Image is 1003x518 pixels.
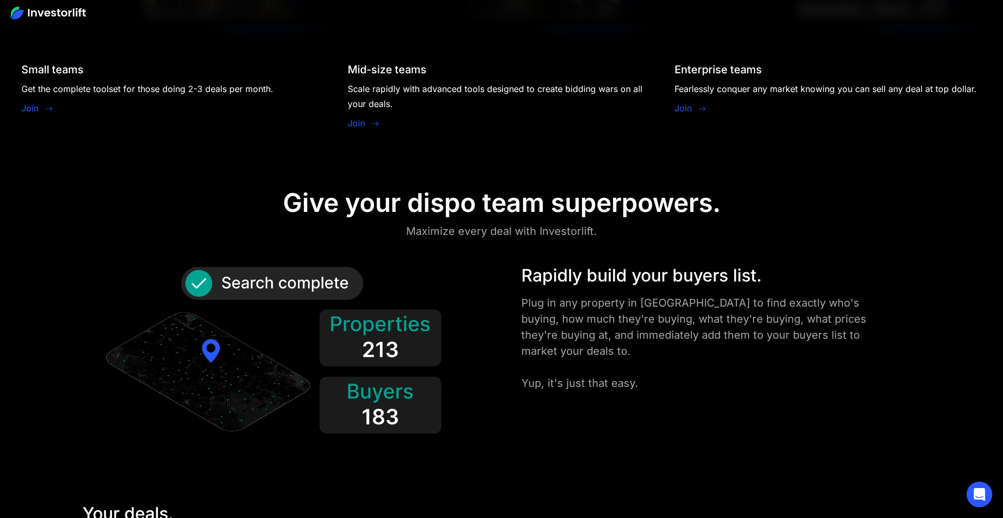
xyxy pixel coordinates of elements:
div: Small teams [21,63,84,76]
div: Get the complete toolset for those doing 2-3 deals per month. [21,81,273,96]
div: Maximize every deal with Investorlift. [406,223,597,240]
a: Join [675,102,692,115]
div: Fearlessly conquer any market knowing you can sell any deal at top dollar. [675,81,977,96]
div: Plug in any property in [GEOGRAPHIC_DATA] to find exactly who's buying, how much they're buying, ... [521,295,881,391]
div: Open Intercom Messenger [967,482,992,507]
div: Enterprise teams [675,63,762,76]
a: Join [21,102,39,115]
a: Join [348,117,365,129]
div: Give your dispo team superpowers. [283,187,721,218]
div: Rapidly build your buyers list. [521,263,881,288]
div: Scale rapidly with advanced tools designed to create bidding wars on all your deals. [348,81,655,111]
div: Mid-size teams [348,63,426,76]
